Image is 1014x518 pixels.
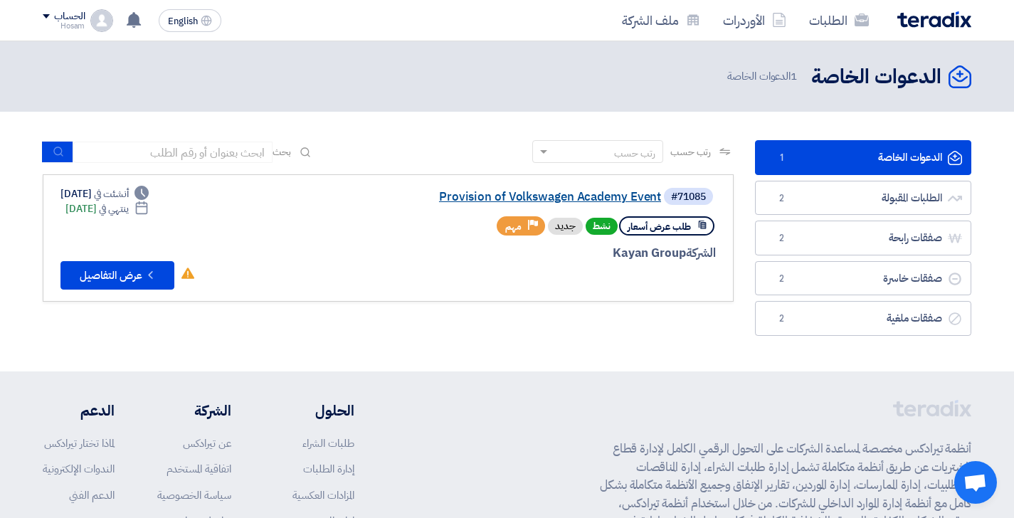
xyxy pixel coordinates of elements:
[159,9,221,32] button: English
[376,191,661,203] a: Provision of Volkswagen Academy Event
[811,63,941,91] h2: الدعوات الخاصة
[773,272,790,286] span: 2
[773,151,790,165] span: 1
[43,461,115,477] a: الندوات الإلكترونية
[505,220,522,233] span: مهم
[54,11,85,23] div: الحساب
[273,144,291,159] span: بحث
[611,4,712,37] a: ملف الشركة
[897,11,971,28] img: Teradix logo
[157,487,231,503] a: سياسة الخصوصية
[798,4,880,37] a: الطلبات
[686,244,717,262] span: الشركة
[73,142,273,163] input: ابحث بعنوان أو رقم الطلب
[755,301,971,336] a: صفقات ملغية2
[157,400,231,421] li: الشركة
[755,261,971,296] a: صفقات خاسرة2
[69,487,115,503] a: الدعم الفني
[90,9,113,32] img: profile_test.png
[791,68,797,84] span: 1
[183,435,231,451] a: عن تيرادكس
[292,487,354,503] a: المزادات العكسية
[94,186,128,201] span: أنشئت في
[614,146,655,161] div: رتب حسب
[755,140,971,175] a: الدعوات الخاصة1
[43,22,85,30] div: Hosam
[548,218,583,235] div: جديد
[99,201,128,216] span: ينتهي في
[168,16,198,26] span: English
[65,201,149,216] div: [DATE]
[44,435,115,451] a: لماذا تختار تيرادكس
[755,181,971,216] a: الطلبات المقبولة2
[586,218,618,235] span: نشط
[712,4,798,37] a: الأوردرات
[303,461,354,477] a: إدارة الطلبات
[727,68,800,85] span: الدعوات الخاصة
[628,220,691,233] span: طلب عرض أسعار
[374,244,716,263] div: Kayan Group
[167,461,231,477] a: اتفاقية المستخدم
[670,144,711,159] span: رتب حسب
[954,461,997,504] a: Open chat
[60,186,149,201] div: [DATE]
[302,435,354,451] a: طلبات الشراء
[671,192,706,202] div: #71085
[755,221,971,255] a: صفقات رابحة2
[60,261,174,290] button: عرض التفاصيل
[773,312,790,326] span: 2
[274,400,354,421] li: الحلول
[43,400,115,421] li: الدعم
[773,191,790,206] span: 2
[773,231,790,245] span: 2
